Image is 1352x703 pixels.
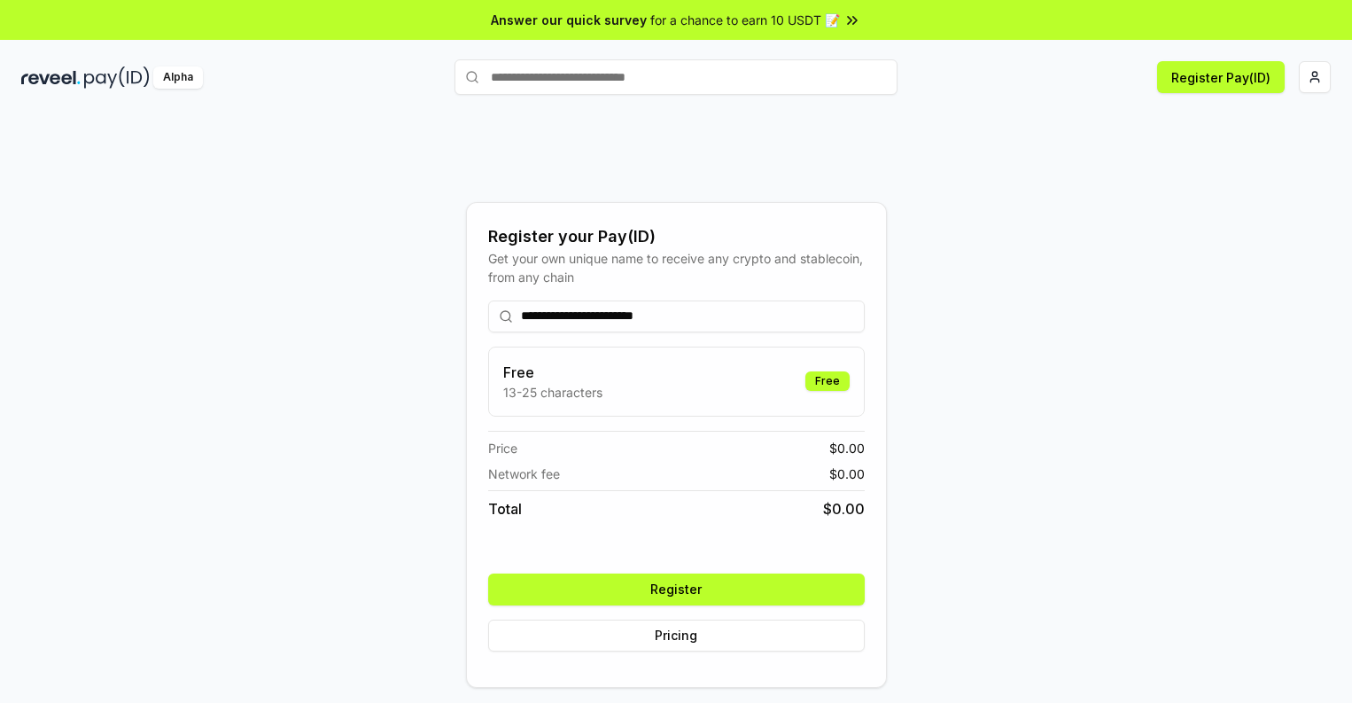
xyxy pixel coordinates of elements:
[491,11,647,29] span: Answer our quick survey
[488,498,522,519] span: Total
[488,620,865,652] button: Pricing
[805,371,850,391] div: Free
[829,439,865,457] span: $ 0.00
[503,383,602,402] p: 13-25 characters
[503,362,602,383] h3: Free
[153,66,203,89] div: Alpha
[21,66,81,89] img: reveel_dark
[823,498,865,519] span: $ 0.00
[84,66,150,89] img: pay_id
[829,465,865,483] span: $ 0.00
[488,224,865,249] div: Register your Pay(ID)
[488,439,517,457] span: Price
[488,249,865,286] div: Get your own unique name to receive any crypto and stablecoin, from any chain
[650,11,840,29] span: for a chance to earn 10 USDT 📝
[1157,61,1285,93] button: Register Pay(ID)
[488,465,560,483] span: Network fee
[488,574,865,605] button: Register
